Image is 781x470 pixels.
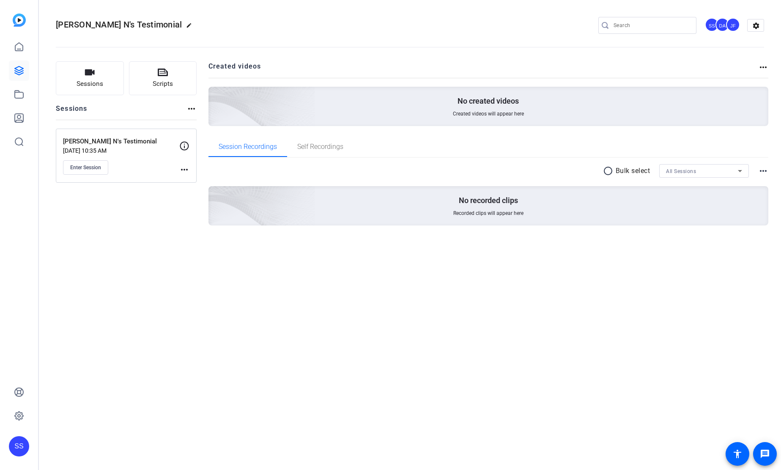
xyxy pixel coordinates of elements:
[705,18,720,33] ngx-avatar: Studio Support
[459,195,518,206] p: No recorded clips
[715,18,729,32] div: DA
[129,61,197,95] button: Scripts
[219,143,277,150] span: Session Recordings
[458,96,519,106] p: No created videos
[614,20,690,30] input: Search
[748,19,765,32] mat-icon: settings
[179,165,189,175] mat-icon: more_horiz
[114,3,315,187] img: Creted videos background
[616,166,650,176] p: Bulk select
[186,104,197,114] mat-icon: more_horiz
[297,143,343,150] span: Self Recordings
[13,14,26,27] img: blue-gradient.svg
[760,449,770,459] mat-icon: message
[453,110,524,117] span: Created videos will appear here
[186,22,196,33] mat-icon: edit
[56,61,124,95] button: Sessions
[77,79,103,89] span: Sessions
[603,166,616,176] mat-icon: radio_button_unchecked
[63,160,108,175] button: Enter Session
[705,18,719,32] div: SS
[726,18,740,32] div: JF
[666,168,696,174] span: All Sessions
[63,137,179,146] p: [PERSON_NAME] N's Testimonial
[726,18,741,33] ngx-avatar: Jenny Franchi
[56,104,88,120] h2: Sessions
[453,210,523,217] span: Recorded clips will appear here
[715,18,730,33] ngx-avatar: David Alvarado
[114,102,315,286] img: embarkstudio-empty-session.png
[758,62,768,72] mat-icon: more_horiz
[56,19,182,30] span: [PERSON_NAME] N's Testimonial
[208,61,759,78] h2: Created videos
[153,79,173,89] span: Scripts
[70,164,101,171] span: Enter Session
[758,166,768,176] mat-icon: more_horiz
[9,436,29,456] div: SS
[63,147,179,154] p: [DATE] 10:35 AM
[732,449,743,459] mat-icon: accessibility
